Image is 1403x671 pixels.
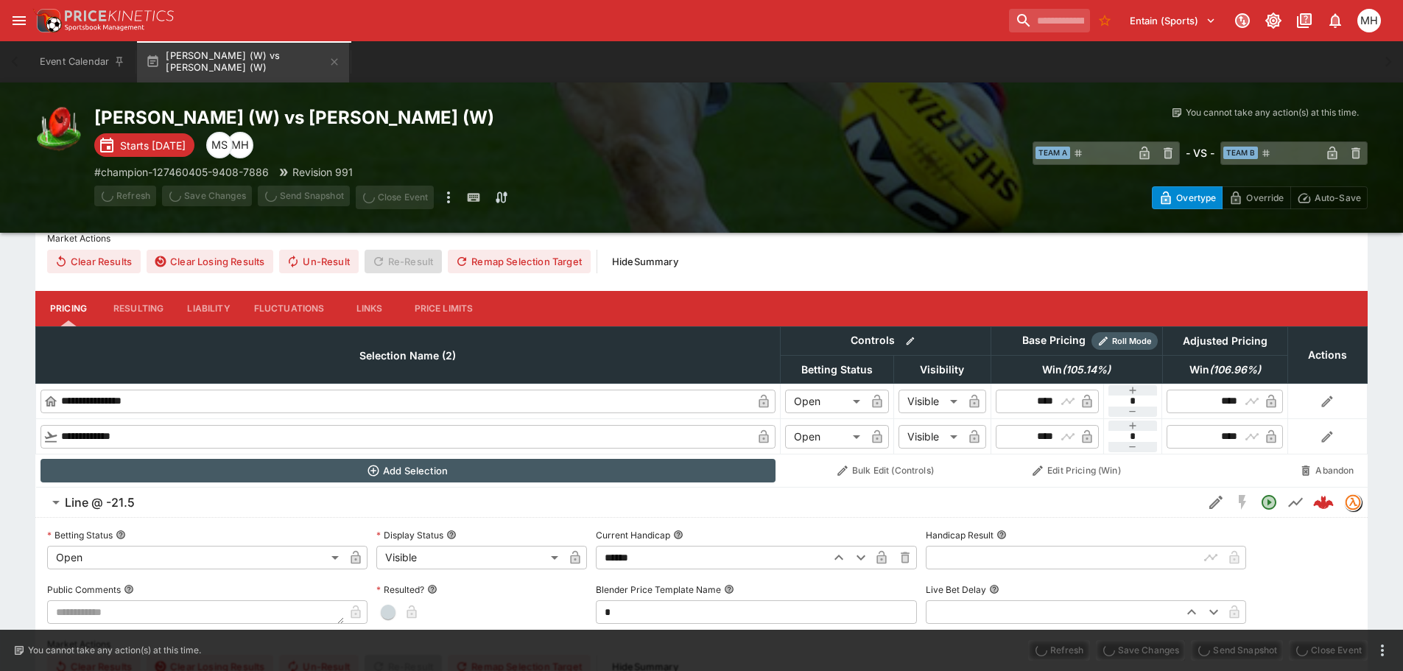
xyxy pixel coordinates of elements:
[1152,186,1368,209] div: Start From
[35,291,102,326] button: Pricing
[94,106,731,129] h2: Copy To Clipboard
[102,291,175,326] button: Resulting
[926,529,994,541] p: Handicap Result
[35,106,82,153] img: australian_rules.png
[1229,489,1256,516] button: SGM Disabled
[47,583,121,596] p: Public Comments
[1309,488,1338,517] a: 6ab25189-261d-4dff-bb9e-e5b08799ed8c
[1062,361,1111,379] em: ( 105.14 %)
[899,425,963,449] div: Visible
[1292,459,1362,482] button: Abandon
[47,546,344,569] div: Open
[47,529,113,541] p: Betting Status
[904,361,980,379] span: Visibility
[1152,186,1223,209] button: Overtype
[47,228,1356,250] label: Market Actions
[65,495,135,510] h6: Line @ -21.5
[28,644,201,657] p: You cannot take any action(s) at this time.
[1357,9,1381,32] div: Michael Hutchinson
[673,530,683,540] button: Current Handicap
[47,250,141,273] button: Clear Results
[116,530,126,540] button: Betting Status
[343,347,472,365] span: Selection Name (2)
[448,250,591,273] button: Remap Selection Target
[124,584,134,594] button: Public Comments
[1260,7,1287,34] button: Toggle light/dark mode
[403,291,485,326] button: Price Limits
[785,425,865,449] div: Open
[376,529,443,541] p: Display Status
[65,10,174,21] img: PriceKinetics
[1315,190,1361,205] p: Auto-Save
[1009,9,1090,32] input: search
[996,530,1007,540] button: Handicap Result
[1203,489,1229,516] button: Edit Detail
[206,132,233,158] div: Matthew Scott
[365,250,442,273] span: Re-Result
[227,132,253,158] div: Michael Hutchinson
[337,291,403,326] button: Links
[1260,493,1278,511] svg: Open
[446,530,457,540] button: Display Status
[94,164,269,180] p: Copy To Clipboard
[785,390,865,413] div: Open
[785,361,889,379] span: Betting Status
[32,6,62,35] img: PriceKinetics Logo
[596,583,721,596] p: Blender Price Template Name
[440,186,457,209] button: more
[1282,489,1309,516] button: Line
[279,250,358,273] button: Un-Result
[1186,106,1359,119] p: You cannot take any action(s) at this time.
[65,24,144,31] img: Sportsbook Management
[1209,361,1261,379] em: ( 106.96 %)
[1091,332,1158,350] div: Show/hide Price Roll mode configuration.
[31,41,134,82] button: Event Calendar
[1353,4,1385,37] button: Michael Hutchinson
[1313,492,1334,513] img: logo-cerberus--red.svg
[1222,186,1290,209] button: Override
[780,326,991,355] th: Controls
[376,546,563,569] div: Visible
[41,459,776,482] button: Add Selection
[995,459,1158,482] button: Edit Pricing (Win)
[1290,186,1368,209] button: Auto-Save
[603,250,687,273] button: HideSummary
[1313,492,1334,513] div: 6ab25189-261d-4dff-bb9e-e5b08799ed8c
[1374,642,1391,659] button: more
[989,584,999,594] button: Live Bet Delay
[1016,331,1091,350] div: Base Pricing
[1093,9,1117,32] button: No Bookmarks
[1229,7,1256,34] button: Connected to PK
[6,7,32,34] button: open drawer
[1345,494,1361,510] img: tradingmodel
[1291,7,1318,34] button: Documentation
[147,250,273,273] button: Clear Losing Results
[596,529,670,541] p: Current Handicap
[1344,493,1362,511] div: tradingmodel
[1246,190,1284,205] p: Override
[1256,489,1282,516] button: Open
[242,291,337,326] button: Fluctuations
[175,291,242,326] button: Liability
[1173,361,1277,379] span: Win(106.96%)
[120,138,186,153] p: Starts [DATE]
[1121,9,1225,32] button: Select Tenant
[1186,145,1214,161] h6: - VS -
[427,584,437,594] button: Resulted?
[899,390,963,413] div: Visible
[1035,147,1070,159] span: Team A
[1106,335,1158,348] span: Roll Mode
[1287,326,1367,383] th: Actions
[292,164,353,180] p: Revision 991
[784,459,986,482] button: Bulk Edit (Controls)
[926,583,986,596] p: Live Bet Delay
[1176,190,1216,205] p: Overtype
[35,488,1203,517] button: Line @ -21.5
[724,584,734,594] button: Blender Price Template Name
[1026,361,1127,379] span: Win(105.14%)
[901,331,920,351] button: Bulk edit
[1162,326,1287,355] th: Adjusted Pricing
[137,41,349,82] button: [PERSON_NAME] (W) vs [PERSON_NAME] (W)
[1223,147,1258,159] span: Team B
